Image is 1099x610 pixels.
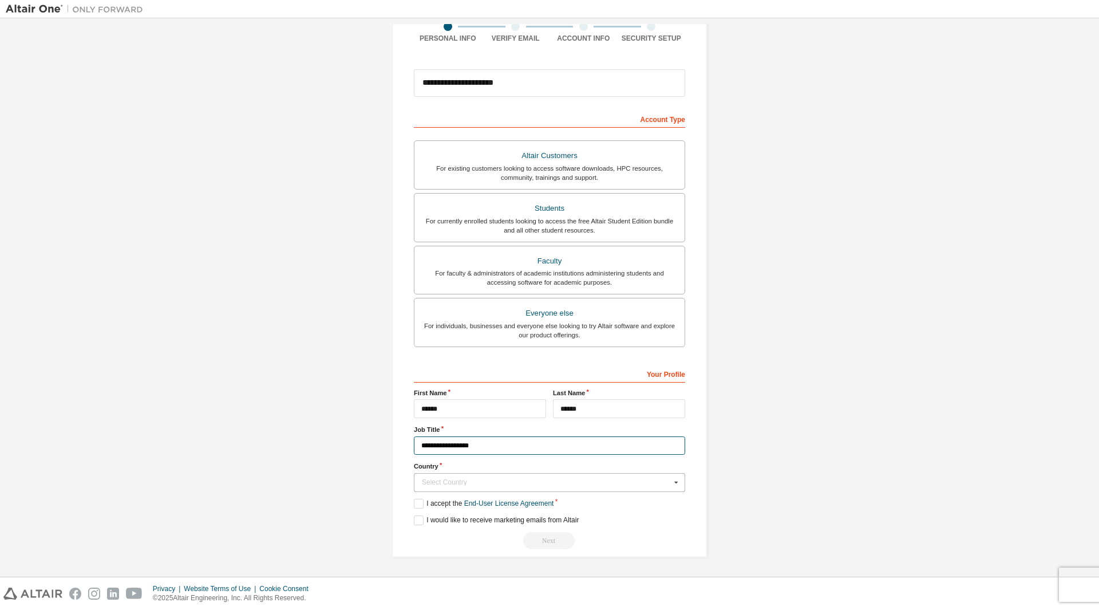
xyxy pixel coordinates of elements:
div: Read and acccept EULA to continue [414,532,685,549]
img: linkedin.svg [107,588,119,600]
label: I accept the [414,499,554,509]
a: End-User License Agreement [464,499,554,507]
p: © 2025 Altair Engineering, Inc. All Rights Reserved. [153,593,315,603]
div: Account Type [414,109,685,128]
img: altair_logo.svg [3,588,62,600]
div: Faculty [421,253,678,269]
div: Security Setup [618,34,686,43]
div: For faculty & administrators of academic institutions administering students and accessing softwa... [421,269,678,287]
img: Altair One [6,3,149,15]
div: For existing customers looking to access software downloads, HPC resources, community, trainings ... [421,164,678,182]
div: For individuals, businesses and everyone else looking to try Altair software and explore our prod... [421,321,678,340]
div: Students [421,200,678,217]
img: youtube.svg [126,588,143,600]
div: Privacy [153,584,184,593]
label: I would like to receive marketing emails from Altair [414,515,579,525]
div: Website Terms of Use [184,584,259,593]
label: Country [414,462,685,471]
div: Cookie Consent [259,584,315,593]
img: instagram.svg [88,588,100,600]
label: Last Name [553,388,685,398]
div: Select Country [422,479,671,486]
img: facebook.svg [69,588,81,600]
div: Everyone else [421,305,678,321]
div: Your Profile [414,364,685,383]
div: Account Info [549,34,618,43]
div: For currently enrolled students looking to access the free Altair Student Edition bundle and all ... [421,217,678,235]
div: Personal Info [414,34,482,43]
label: Job Title [414,425,685,434]
div: Verify Email [482,34,550,43]
label: First Name [414,388,546,398]
div: Altair Customers [421,148,678,164]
